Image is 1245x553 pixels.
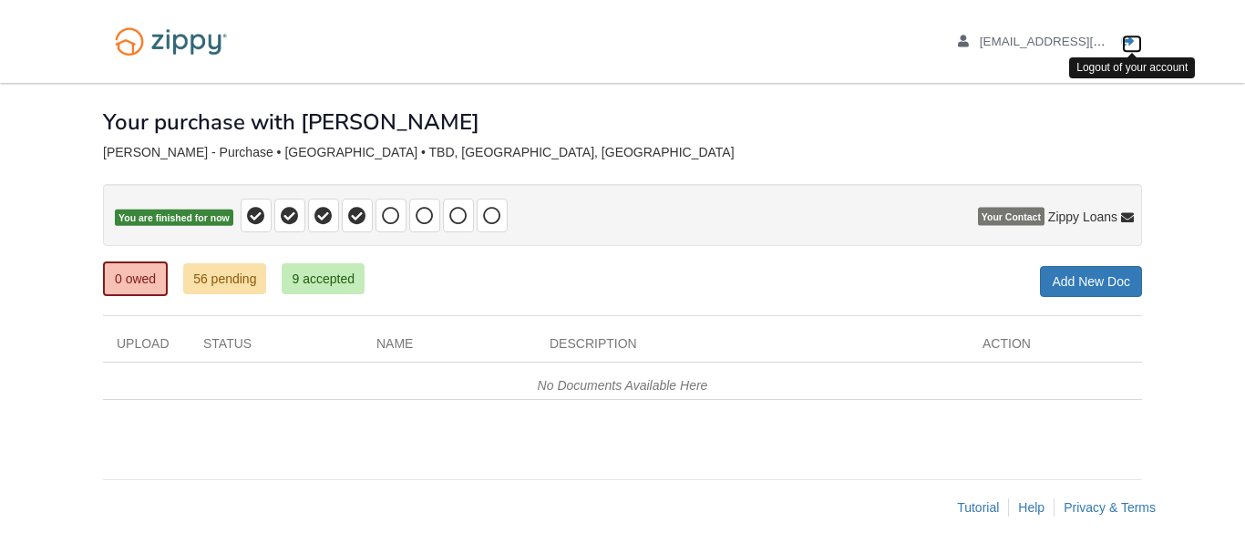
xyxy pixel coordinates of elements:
div: Logout of your account [1069,57,1195,78]
span: zach.stephenson99@gmail.com [980,35,1188,48]
em: No Documents Available Here [538,378,708,393]
div: Upload [103,334,190,362]
div: Description [536,334,969,362]
a: Tutorial [957,500,999,515]
a: 9 accepted [282,263,365,294]
div: Action [969,334,1142,362]
span: Your Contact [978,208,1044,226]
span: Zippy Loans [1048,208,1117,226]
div: [PERSON_NAME] - Purchase • [GEOGRAPHIC_DATA] • TBD, [GEOGRAPHIC_DATA], [GEOGRAPHIC_DATA] [103,145,1142,160]
a: Help [1018,500,1044,515]
a: 56 pending [183,263,266,294]
img: Logo [103,18,239,65]
div: Name [363,334,536,362]
span: You are finished for now [115,210,233,227]
a: edit profile [958,35,1188,53]
h1: Your purchase with [PERSON_NAME] [103,110,479,134]
div: Status [190,334,363,362]
a: Add New Doc [1040,266,1142,297]
a: Log out [1122,35,1142,53]
a: 0 owed [103,261,168,296]
a: Privacy & Terms [1064,500,1156,515]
